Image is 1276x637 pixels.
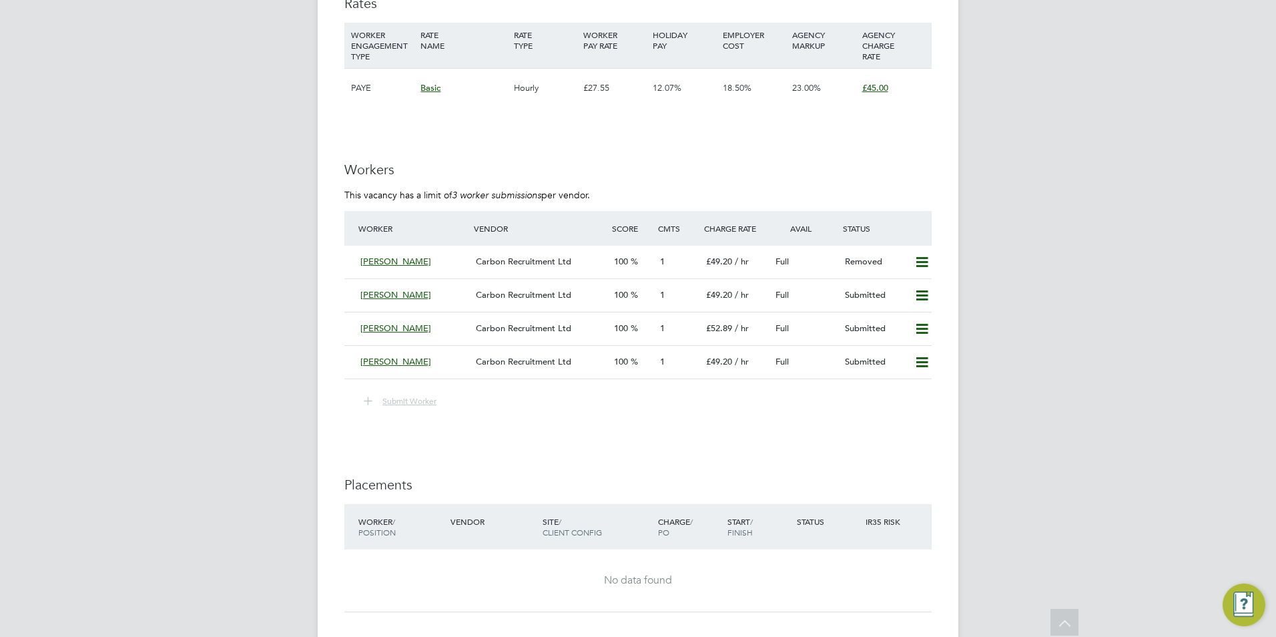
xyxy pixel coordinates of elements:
[360,256,431,267] span: [PERSON_NAME]
[358,574,918,588] div: No data found
[543,516,602,538] span: / Client Config
[706,323,732,334] span: £52.89
[775,323,789,334] span: Full
[859,23,928,68] div: AGENCY CHARGE RATE
[660,323,665,334] span: 1
[348,23,417,68] div: WORKER ENGAGEMENT TYPE
[452,189,541,201] em: 3 worker submissions
[358,516,396,538] span: / Position
[382,395,436,406] span: Submit Worker
[344,476,932,493] h3: Placements
[476,256,571,267] span: Carbon Recruitment Ltd
[355,509,447,544] div: Worker
[470,216,609,240] div: Vendor
[476,356,571,367] span: Carbon Recruitment Ltd
[1223,584,1265,626] button: Engage Resource Center
[348,69,417,108] div: PAYE
[862,82,888,93] span: £45.00
[735,256,749,267] span: / hr
[344,189,932,201] p: This vacancy has a limit of per vendor.
[840,216,932,240] div: Status
[511,23,580,57] div: RATE TYPE
[360,356,431,367] span: [PERSON_NAME]
[723,82,751,93] span: 18.50%
[840,351,909,373] div: Submitted
[706,256,732,267] span: £49.20
[609,216,655,240] div: Score
[789,23,858,57] div: AGENCY MARKUP
[511,69,580,108] div: Hourly
[660,289,665,300] span: 1
[706,356,732,367] span: £49.20
[735,323,749,334] span: / hr
[775,289,789,300] span: Full
[706,289,732,300] span: £49.20
[614,356,628,367] span: 100
[735,289,749,300] span: / hr
[476,289,571,300] span: Carbon Recruitment Ltd
[653,82,681,93] span: 12.07%
[447,509,539,534] div: Vendor
[735,356,749,367] span: / hr
[417,23,510,57] div: RATE NAME
[360,289,431,300] span: [PERSON_NAME]
[614,256,628,267] span: 100
[727,516,753,538] span: / Finish
[360,323,431,334] span: [PERSON_NAME]
[660,256,665,267] span: 1
[580,69,649,108] div: £27.55
[355,216,470,240] div: Worker
[840,251,909,273] div: Removed
[614,289,628,300] span: 100
[793,509,863,534] div: Status
[476,323,571,334] span: Carbon Recruitment Ltd
[770,216,840,240] div: Avail
[658,516,693,538] span: / PO
[580,23,649,57] div: WORKER PAY RATE
[840,284,909,306] div: Submitted
[614,323,628,334] span: 100
[775,356,789,367] span: Full
[655,216,701,240] div: Cmts
[724,509,793,544] div: Start
[344,161,932,178] h3: Workers
[775,256,789,267] span: Full
[840,318,909,340] div: Submitted
[655,509,724,544] div: Charge
[420,82,440,93] span: Basic
[660,356,665,367] span: 1
[354,393,447,410] button: Submit Worker
[792,82,821,93] span: 23.00%
[701,216,770,240] div: Charge Rate
[539,509,655,544] div: Site
[719,23,789,57] div: EMPLOYER COST
[862,509,908,534] div: IR35 Risk
[649,23,719,57] div: HOLIDAY PAY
